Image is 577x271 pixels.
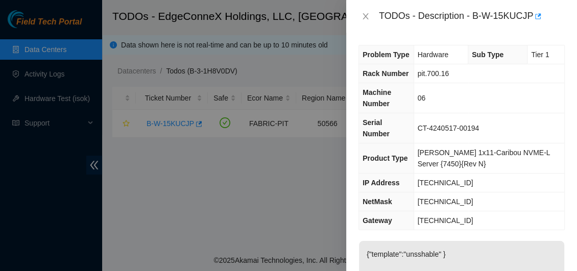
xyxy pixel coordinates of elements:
span: [TECHNICAL_ID] [418,179,473,187]
span: 06 [418,94,426,102]
span: Product Type [363,154,407,162]
span: Problem Type [363,51,410,59]
span: close [362,12,370,20]
span: Gateway [363,216,392,225]
span: [TECHNICAL_ID] [418,216,473,225]
span: IP Address [363,179,399,187]
span: Hardware [418,51,449,59]
span: Rack Number [363,69,408,78]
span: [PERSON_NAME] 1x11-Caribou NVME-L Server {7450}{Rev N} [418,149,550,168]
span: Tier 1 [531,51,549,59]
span: [TECHNICAL_ID] [418,198,473,206]
span: Serial Number [363,118,390,138]
span: pit.700.16 [418,69,449,78]
div: TODOs - Description - B-W-15KUCJP [379,8,565,24]
span: Sub Type [472,51,503,59]
span: CT-4240517-00194 [418,124,479,132]
button: Close [358,12,373,21]
span: NetMask [363,198,392,206]
span: Machine Number [363,88,391,108]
